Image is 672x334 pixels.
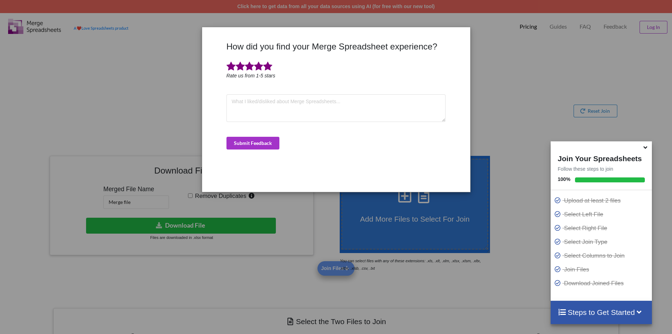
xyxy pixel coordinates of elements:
i: Rate us from 1-5 stars [226,73,276,78]
p: Select Columns to Join [554,251,650,260]
p: Select Right File [554,224,650,233]
p: Select Left File [554,210,650,219]
h3: How did you find your Merge Spreadsheet experience? [226,41,446,52]
p: Upload at least 2 files [554,196,650,205]
iframe: chat widget [7,306,30,327]
b: 100 % [558,176,570,182]
p: Join Files [554,265,650,274]
button: Submit Feedback [226,137,279,150]
h4: Steps to Get Started [558,308,645,317]
p: Follow these steps to join [551,165,652,172]
p: Download Joined Files [554,279,650,288]
p: Select Join Type [554,238,650,246]
h4: Join Your Spreadsheets [551,152,652,163]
